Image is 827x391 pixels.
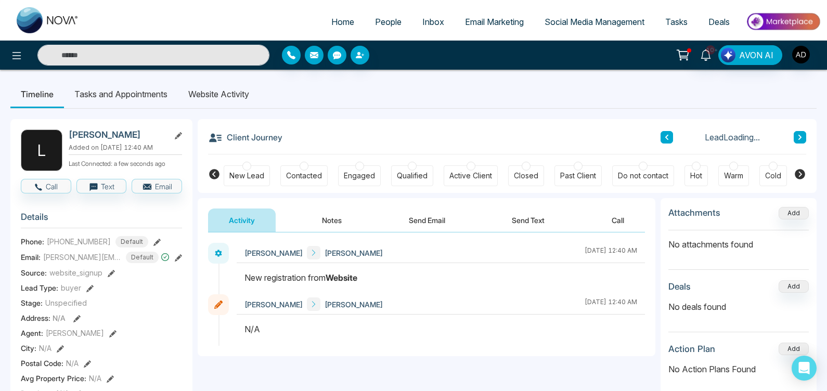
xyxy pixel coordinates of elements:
span: Avg Property Price : [21,373,86,384]
button: Notes [301,208,363,232]
div: Hot [690,171,702,181]
p: No Action Plans Found [668,363,809,375]
h3: Client Journey [208,129,282,145]
div: [DATE] 12:40 AM [585,246,637,259]
h3: Details [21,212,182,228]
img: Market-place.gif [745,10,821,33]
button: Call [21,179,71,193]
div: [DATE] 12:40 AM [585,297,637,311]
div: Cold [765,171,781,181]
span: [PERSON_NAME] [46,328,104,338]
span: People [375,17,402,27]
span: Email: [21,252,41,263]
span: Social Media Management [545,17,644,27]
span: N/A [89,373,101,384]
button: Text [76,179,127,193]
div: Past Client [560,171,596,181]
a: Tasks [655,12,698,32]
button: Add [779,207,809,219]
span: [PERSON_NAME] [244,299,303,310]
span: [PERSON_NAME] [244,247,303,258]
span: AVON AI [739,49,773,61]
div: Warm [724,171,743,181]
h3: Action Plan [668,344,715,354]
li: Website Activity [178,80,260,108]
span: Email Marketing [465,17,524,27]
div: Engaged [344,171,375,181]
button: Add [779,343,809,355]
h2: [PERSON_NAME] [69,129,165,140]
a: People [365,12,412,32]
button: Email [132,179,182,193]
span: Home [331,17,354,27]
span: website_signup [49,267,102,278]
span: Inbox [422,17,444,27]
div: Open Intercom Messenger [792,356,817,381]
a: Social Media Management [534,12,655,32]
div: New Lead [229,171,264,181]
p: Added on [DATE] 12:40 AM [69,143,182,152]
img: Lead Flow [721,48,735,62]
span: 10+ [706,45,715,55]
span: Tasks [665,17,688,27]
li: Tasks and Appointments [64,80,178,108]
div: Active Client [449,171,492,181]
p: No attachments found [668,230,809,251]
div: Contacted [286,171,322,181]
a: 10+ [693,45,718,63]
button: Call [591,208,645,232]
a: Deals [698,12,740,32]
li: Timeline [10,80,64,108]
span: Address: [21,312,66,323]
button: Send Email [388,208,466,232]
span: Default [126,252,159,263]
span: Unspecified [45,297,87,308]
span: N/A [66,358,79,369]
span: Stage: [21,297,43,308]
span: Lead Loading... [705,131,760,144]
span: [PERSON_NAME][EMAIL_ADDRESS][DOMAIN_NAME] [43,252,121,263]
span: [PERSON_NAME] [325,299,383,310]
span: [PHONE_NUMBER] [47,236,111,247]
span: Add [779,208,809,217]
div: Do not contact [618,171,668,181]
span: Phone: [21,236,44,247]
p: No deals found [668,301,809,313]
span: Agent: [21,328,43,338]
button: Send Text [491,208,565,232]
span: N/A [39,343,51,354]
span: Default [115,236,148,247]
a: Inbox [412,12,455,32]
button: AVON AI [718,45,782,65]
img: User Avatar [792,46,810,63]
h3: Deals [668,281,691,292]
div: Closed [514,171,538,181]
button: Add [779,280,809,293]
p: Last Connected: a few seconds ago [69,157,182,168]
span: N/A [53,314,66,322]
span: City : [21,343,36,354]
img: Nova CRM Logo [17,7,79,33]
span: [PERSON_NAME] [325,247,383,258]
span: Postal Code : [21,358,63,369]
button: Activity [208,208,276,232]
a: Email Marketing [455,12,534,32]
span: Source: [21,267,47,278]
span: Lead Type: [21,282,58,293]
div: Qualified [397,171,428,181]
a: Home [321,12,365,32]
span: buyer [61,282,81,293]
h3: Attachments [668,207,720,218]
span: Deals [708,17,730,27]
div: L [21,129,62,171]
